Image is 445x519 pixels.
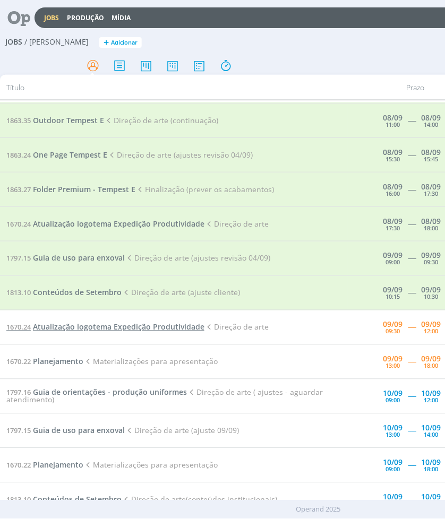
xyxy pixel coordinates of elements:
div: 09:00 [386,259,400,265]
span: Atualização logotema Expedição Produtividade [33,219,204,229]
span: ----- [408,495,416,505]
div: 14:00 [424,432,439,438]
span: Direção de arte ( ajustes - aguardar atendimento) [6,387,323,405]
span: Direção de arte (ajuste 09/09) [125,426,239,436]
span: Materializações para apresentação [83,357,218,367]
div: 14:00 [424,122,439,127]
div: 09/09 [383,287,403,294]
a: 1863.24One Page Tempest E [6,150,107,160]
div: 13:00 [386,432,400,438]
div: 08/09 [383,183,403,191]
div: 18:00 [424,225,439,231]
div: 10/09 [422,390,441,397]
span: Guia de orientações - produção uniformes [33,387,187,397]
div: 09/09 [422,287,441,294]
div: 09/09 [422,321,441,328]
div: 10/09 [383,494,403,501]
span: Direção de arte (continuação) [104,115,218,125]
div: 12:00 [424,397,439,403]
div: 13:00 [386,363,400,369]
span: Finalização (prever os acabamentos) [135,184,274,194]
span: Direção de arte(conteúdos institucionais) [122,495,277,505]
div: 10:15 [386,294,400,300]
div: 09/09 [383,252,403,259]
div: 09:30 [386,328,400,334]
span: ----- [408,219,416,229]
div: 09:00 [386,466,400,472]
span: Materializações para apresentação [83,460,218,470]
div: 16:00 [386,191,400,196]
a: 1670.22Planejamento [6,460,83,470]
div: 15:45 [424,156,439,162]
span: Planejamento [33,357,83,367]
div: 15:30 [386,156,400,162]
span: Atualização logotema Expedição Produtividade [33,322,204,332]
span: 1797.16 [6,388,31,397]
div: 09:30 [424,259,439,265]
span: Guia de uso para enxoval [33,253,125,263]
div: 10/09 [383,459,403,466]
span: ----- [408,391,416,401]
button: Produção [64,14,107,22]
a: Mídia [112,13,131,22]
a: 1797.15Guia de uso para enxoval [6,426,125,436]
span: Direção de arte (ajustes revisão 04/09) [125,253,270,263]
div: 17:30 [386,225,400,231]
div: 09/09 [422,252,441,259]
div: 08/09 [422,149,441,156]
a: 1813.10Conteúdos de Setembro [6,288,122,298]
a: 1670.24Atualização logotema Expedição Produtividade [6,322,204,332]
a: 1863.35Outdoor Tempest E [6,115,104,125]
div: 09/09 [383,321,403,328]
div: 08/09 [422,114,441,122]
a: 1813.10Conteúdos de Setembro [6,495,122,505]
span: 1863.35 [6,116,31,125]
span: ----- [408,150,416,160]
span: ----- [408,322,416,332]
span: 1670.24 [6,323,31,332]
a: Produção [67,13,104,22]
span: Folder Premium - Tempest E [33,184,135,194]
div: 08/09 [383,149,403,156]
span: 1813.10 [6,288,31,298]
span: Direção de arte (ajuste cliente) [122,288,240,298]
span: 1797.15 [6,426,31,436]
div: 10/09 [422,425,441,432]
a: 1797.15Guia de uso para enxoval [6,253,125,263]
div: 18:00 [424,363,439,369]
span: Guia de uso para enxoval [33,426,125,436]
div: 11:00 [386,122,400,127]
span: + [104,37,109,48]
div: 10/09 [422,494,441,501]
span: 1813.10 [6,495,31,505]
span: Adicionar [111,39,138,46]
div: 08/09 [422,218,441,225]
span: Conteúdos de Setembro [33,288,122,298]
span: Planejamento [33,460,83,470]
span: ----- [408,115,416,125]
span: ----- [408,184,416,194]
a: 1797.16Guia de orientações - produção uniformes [6,387,187,397]
span: 1670.22 [6,357,31,367]
div: 08/09 [383,218,403,225]
span: Jobs [5,38,22,47]
div: 09:00 [386,397,400,403]
button: Mídia [108,14,134,22]
a: Jobs [44,13,59,22]
span: Direção de arte (ajustes revisão 04/09) [107,150,253,160]
span: ----- [408,253,416,263]
div: 09/09 [383,356,403,363]
div: 08/09 [383,114,403,122]
span: ----- [408,357,416,367]
span: Direção de arte [204,219,269,229]
span: Conteúdos de Setembro [33,495,122,505]
span: One Page Tempest E [33,150,107,160]
div: 18:00 [424,466,439,472]
span: / [PERSON_NAME] [24,38,89,47]
a: 1670.22Planejamento [6,357,83,367]
span: ----- [408,460,416,470]
div: 10/09 [383,425,403,432]
span: 1670.22 [6,461,31,470]
div: 17:30 [424,191,439,196]
span: 1863.27 [6,185,31,194]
